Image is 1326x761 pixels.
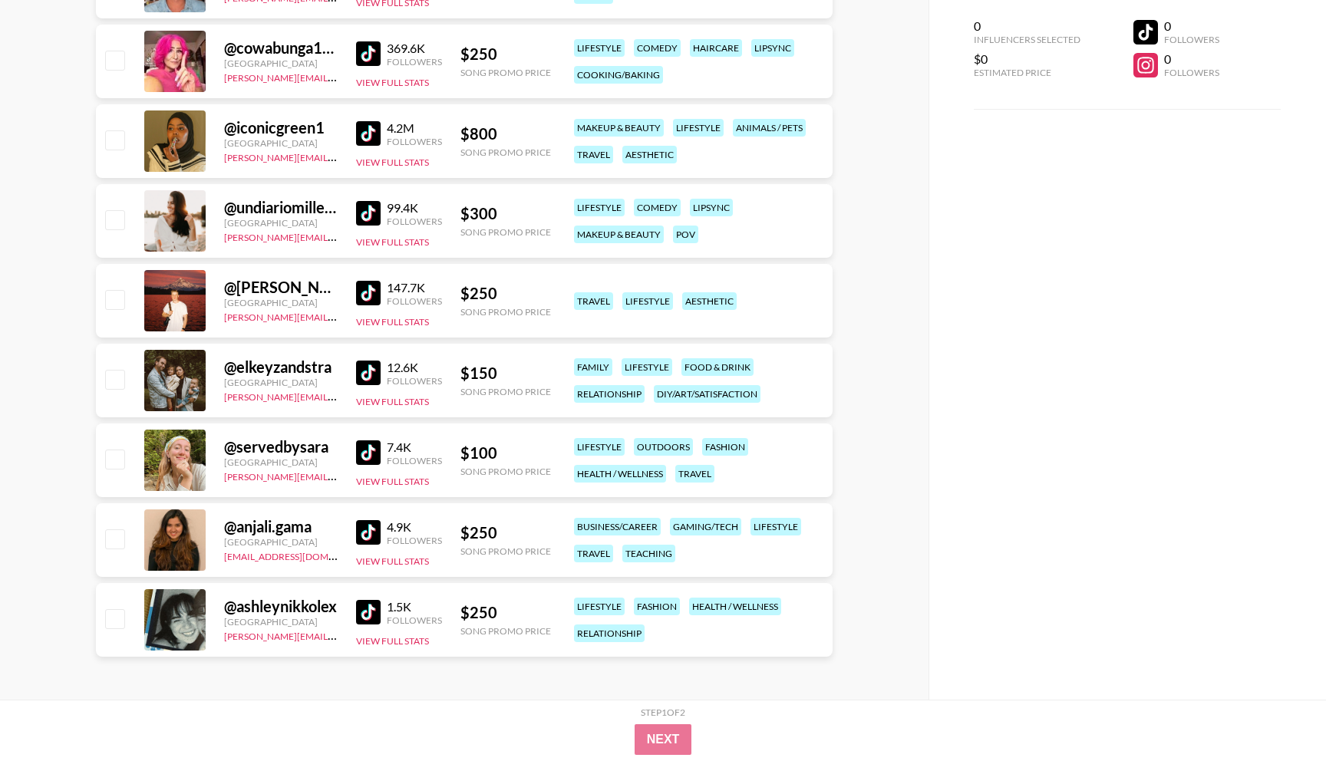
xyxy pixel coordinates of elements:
div: [GEOGRAPHIC_DATA] [224,616,338,628]
div: outdoors [634,438,693,456]
div: Followers [387,136,442,147]
button: View Full Stats [356,555,429,567]
div: $ 100 [460,443,551,463]
div: lifestyle [574,199,625,216]
div: @ iconicgreen1 [224,118,338,137]
div: family [574,358,612,376]
div: lifestyle [750,518,801,535]
div: Song Promo Price [460,226,551,238]
div: Followers [1164,34,1219,45]
div: makeup & beauty [574,119,664,137]
div: $ 150 [460,364,551,383]
div: travel [574,545,613,562]
div: lifestyle [574,39,625,57]
img: TikTok [356,520,381,545]
div: cooking/baking [574,66,663,84]
button: Next [635,724,692,755]
button: View Full Stats [356,156,429,168]
div: health / wellness [574,465,666,483]
div: comedy [634,199,681,216]
button: View Full Stats [356,316,429,328]
div: Followers [387,614,442,626]
div: travel [574,146,613,163]
div: Song Promo Price [460,306,551,318]
div: [GEOGRAPHIC_DATA] [224,456,338,468]
div: 0 [1164,18,1219,34]
a: [PERSON_NAME][EMAIL_ADDRESS][DOMAIN_NAME] [224,628,451,642]
div: $ 250 [460,523,551,542]
div: 99.4K [387,200,442,216]
div: food & drink [681,358,754,376]
div: @ servedbysara [224,437,338,456]
div: haircare [690,39,742,57]
div: Followers [387,535,442,546]
div: Followers [387,295,442,307]
div: $ 250 [460,284,551,303]
div: Influencers Selected [974,34,1080,45]
div: @ elkeyzandstra [224,357,338,377]
div: health / wellness [689,598,781,615]
div: gaming/tech [670,518,741,535]
div: Song Promo Price [460,147,551,158]
div: $ 250 [460,44,551,64]
a: [PERSON_NAME][EMAIL_ADDRESS][PERSON_NAME][DOMAIN_NAME] [224,388,524,403]
div: @ undiariomillennial [224,198,338,217]
div: @ [PERSON_NAME] [224,278,338,297]
div: relationship [574,385,645,403]
button: View Full Stats [356,236,429,248]
div: fashion [634,598,680,615]
div: [GEOGRAPHIC_DATA] [224,137,338,149]
a: [PERSON_NAME][EMAIL_ADDRESS][PERSON_NAME][DOMAIN_NAME] [224,308,524,323]
a: [EMAIL_ADDRESS][DOMAIN_NAME] [224,548,378,562]
img: TikTok [356,121,381,146]
div: lifestyle [574,598,625,615]
a: [PERSON_NAME][EMAIL_ADDRESS][DOMAIN_NAME] [224,69,451,84]
div: @ ashleynikkolex [224,597,338,616]
div: $ 300 [460,204,551,223]
div: Followers [387,375,442,387]
div: 1.5K [387,599,442,614]
div: Song Promo Price [460,67,551,78]
div: $ 800 [460,124,551,143]
div: Followers [387,455,442,466]
button: View Full Stats [356,396,429,407]
iframe: Drift Widget Chat Controller [1249,684,1308,743]
a: [PERSON_NAME][EMAIL_ADDRESS][DOMAIN_NAME] [224,149,451,163]
div: Estimated Price [974,67,1080,78]
div: 0 [1164,51,1219,67]
div: $0 [974,51,1080,67]
div: diy/art/satisfaction [654,385,760,403]
div: lifestyle [622,292,673,310]
div: 0 [974,18,1080,34]
div: animals / pets [733,119,806,137]
div: aesthetic [682,292,737,310]
div: 147.7K [387,280,442,295]
div: $ 250 [460,603,551,622]
button: View Full Stats [356,476,429,487]
div: [GEOGRAPHIC_DATA] [224,297,338,308]
div: business/career [574,518,661,535]
div: Song Promo Price [460,545,551,557]
div: [GEOGRAPHIC_DATA] [224,58,338,69]
div: Followers [387,216,442,227]
div: Followers [1164,67,1219,78]
div: aesthetic [622,146,677,163]
div: [GEOGRAPHIC_DATA] [224,217,338,229]
img: TikTok [356,440,381,465]
div: 12.6K [387,360,442,375]
div: lifestyle [673,119,724,137]
div: [GEOGRAPHIC_DATA] [224,536,338,548]
div: relationship [574,624,645,642]
div: makeup & beauty [574,226,664,243]
div: lipsync [751,39,794,57]
div: pov [673,226,698,243]
div: 369.6K [387,41,442,56]
div: comedy [634,39,681,57]
div: Song Promo Price [460,466,551,477]
div: Song Promo Price [460,625,551,637]
button: View Full Stats [356,77,429,88]
div: [GEOGRAPHIC_DATA] [224,377,338,388]
div: lifestyle [622,358,672,376]
img: TikTok [356,600,381,624]
button: View Full Stats [356,635,429,647]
